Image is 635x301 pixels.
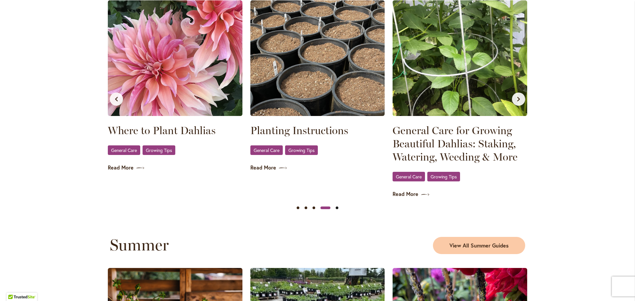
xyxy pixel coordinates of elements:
a: Read More [250,164,385,171]
span: Growing Tips [431,174,457,179]
button: Slide 2 [302,204,310,212]
a: Growing Tips [427,172,460,181]
span: General Care [254,148,279,152]
a: Read More [108,164,242,171]
span: View All Summer Guides [449,242,509,249]
a: View All Summer Guides [433,237,525,254]
a: Read More [393,190,527,198]
a: Growing Tips [285,145,318,155]
button: Slide 4 [320,204,330,212]
a: General Care for Growing Beautiful Dahlias: Staking, Watering, Weeding & More [393,124,527,164]
span: General Care [396,174,422,179]
span: General Care [111,148,137,152]
button: Slide 5 [333,204,341,212]
span: Growing Tips [146,148,172,152]
button: Next slide [512,93,525,106]
a: Growing Tips [143,145,175,155]
button: Slide 1 [294,204,302,212]
img: close up of pink and white Labyrinth Dahlia [108,0,242,116]
a: General Care [393,172,425,181]
a: Where to Plant Dahlias [108,124,242,137]
a: Planting Instructions [250,124,385,137]
a: General Care [250,145,283,155]
button: Previous slide [110,93,123,106]
div: , [108,145,242,156]
div: , [393,171,527,182]
a: General Care [108,145,140,155]
h2: Summer [110,236,314,254]
div: , [250,145,385,156]
button: Slide 3 [310,204,318,212]
span: Growing Tips [288,148,315,152]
